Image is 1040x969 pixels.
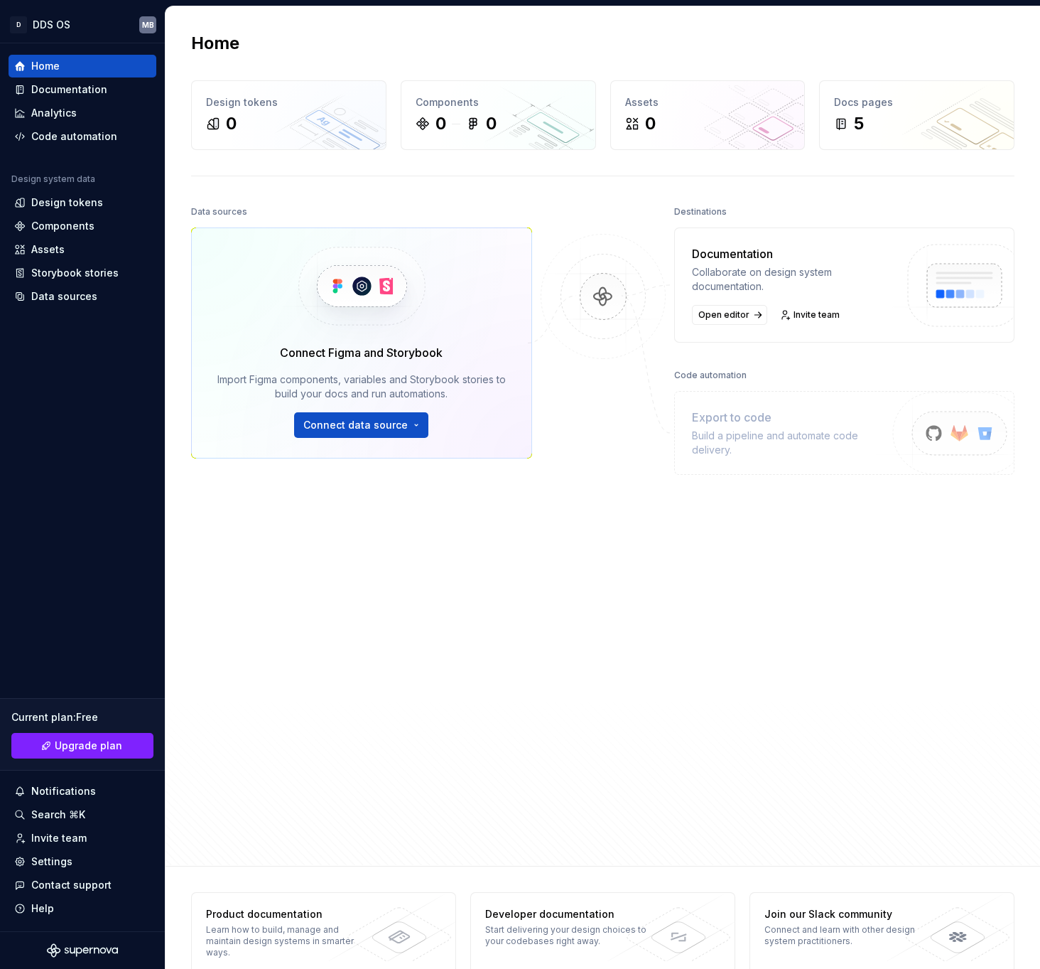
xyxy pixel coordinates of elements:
a: Home [9,55,156,77]
div: Developer documentation [485,907,654,921]
div: Code automation [31,129,117,144]
div: Invite team [31,831,87,845]
div: Connect and learn with other design system practitioners. [764,924,933,947]
h2: Home [191,32,239,55]
a: Assets [9,238,156,261]
a: Data sources [9,285,156,308]
div: DDS OS [33,18,70,32]
div: Settings [31,855,72,869]
div: 0 [435,112,446,135]
a: Documentation [9,78,156,101]
div: 0 [645,112,656,135]
div: Collaborate on design system documentation. [692,265,892,294]
div: Home [31,59,60,73]
button: DDDS OSMB [3,9,162,40]
a: Open editor [692,305,767,325]
div: Analytics [31,106,77,120]
div: Help [31,901,54,916]
div: Join our Slack community [764,907,933,921]
a: Upgrade plan [11,733,153,759]
span: Invite team [793,309,840,321]
a: Design tokens0 [191,80,386,150]
button: Notifications [9,780,156,803]
button: Help [9,897,156,920]
a: Components00 [401,80,596,150]
a: Invite team [776,305,846,325]
a: Code automation [9,125,156,148]
a: Design tokens [9,191,156,214]
div: Notifications [31,784,96,798]
div: Connect Figma and Storybook [280,344,443,361]
span: Connect data source [303,418,408,432]
div: Design tokens [206,95,372,109]
a: Invite team [9,827,156,850]
div: Design system data [11,173,95,185]
span: Open editor [698,309,749,321]
div: Documentation [692,245,892,262]
div: Build a pipeline and automate code delivery. [692,429,892,457]
div: Design tokens [31,196,103,210]
span: Upgrade plan [55,739,122,753]
button: Contact support [9,874,156,896]
div: 5 [854,112,864,135]
button: Search ⌘K [9,803,156,826]
div: Components [416,95,581,109]
div: 0 [486,112,497,135]
div: Destinations [674,202,727,222]
div: Contact support [31,878,112,892]
div: Assets [625,95,791,109]
div: Components [31,219,94,233]
div: Current plan : Free [11,710,153,724]
a: Settings [9,850,156,873]
svg: Supernova Logo [47,943,118,958]
div: Storybook stories [31,266,119,280]
div: D [10,16,27,33]
div: Data sources [191,202,247,222]
div: Assets [31,242,65,257]
a: Docs pages5 [819,80,1014,150]
div: Documentation [31,82,107,97]
div: Export to code [692,409,892,426]
a: Analytics [9,102,156,124]
div: 0 [226,112,237,135]
div: Data sources [31,289,97,304]
div: MB [142,19,154,31]
div: Code automation [674,365,747,385]
div: Search ⌘K [31,808,85,822]
div: Product documentation [206,907,375,921]
div: Start delivering your design choices to your codebases right away. [485,924,654,947]
div: Learn how to build, manage and maintain design systems in smarter ways. [206,924,375,958]
a: Storybook stories [9,262,156,284]
div: Import Figma components, variables and Storybook stories to build your docs and run automations. [212,373,511,401]
a: Components [9,215,156,237]
a: Assets0 [610,80,806,150]
div: Docs pages [834,95,1000,109]
button: Connect data source [294,412,428,438]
